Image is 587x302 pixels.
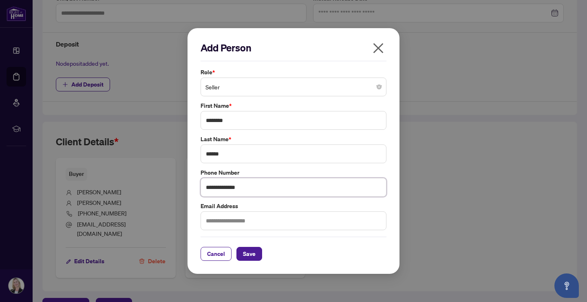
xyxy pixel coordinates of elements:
[201,41,386,54] h2: Add Person
[201,202,386,211] label: Email Address
[201,135,386,144] label: Last Name
[554,273,579,298] button: Open asap
[205,79,382,95] span: Seller
[243,247,256,260] span: Save
[372,42,385,55] span: close
[377,84,382,89] span: close-circle
[207,247,225,260] span: Cancel
[201,68,386,77] label: Role
[201,168,386,177] label: Phone Number
[236,247,262,261] button: Save
[201,247,232,261] button: Cancel
[201,101,386,110] label: First Name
